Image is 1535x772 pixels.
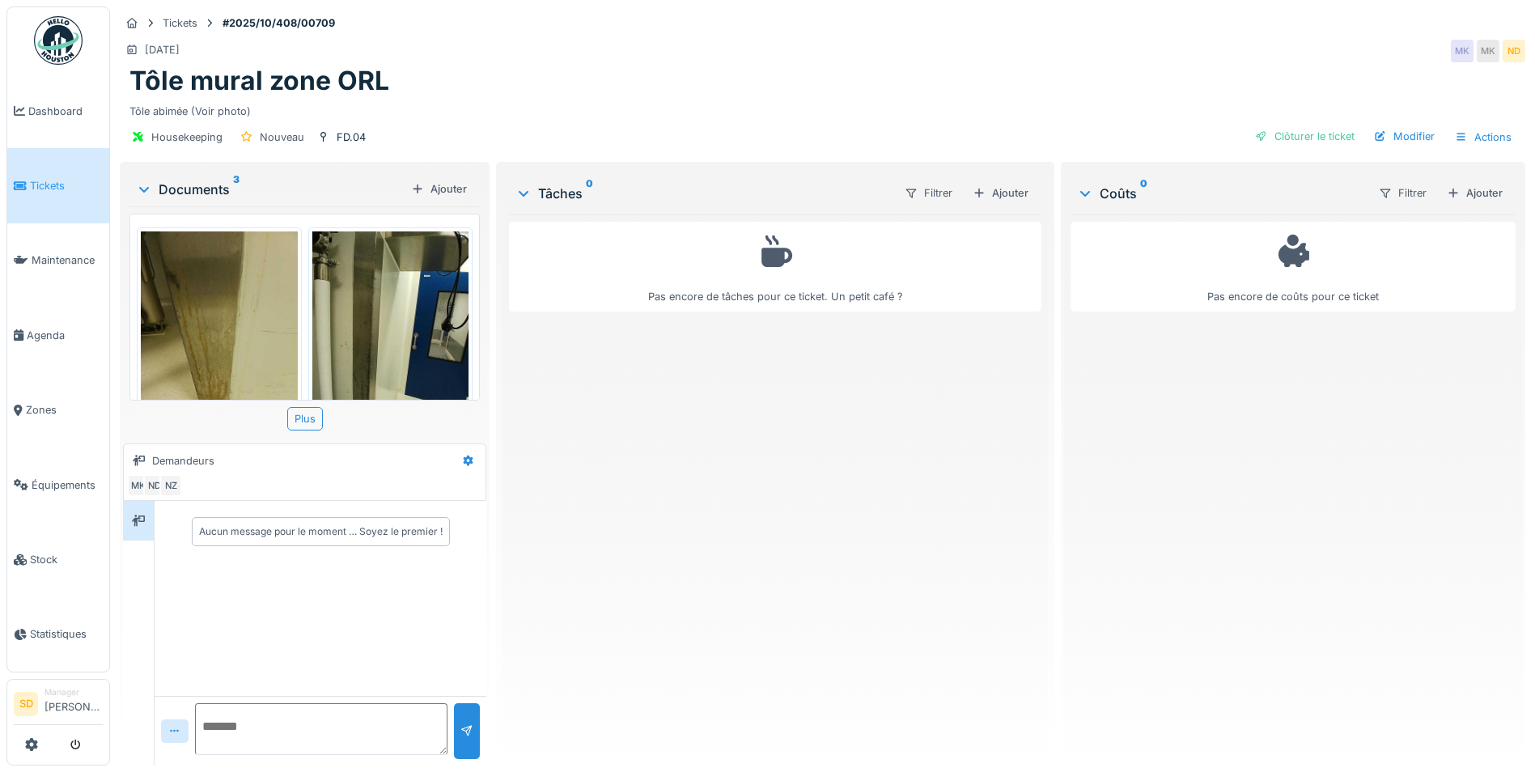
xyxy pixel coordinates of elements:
div: MK [1477,40,1499,62]
div: Tickets [163,15,197,31]
div: Ajouter [966,182,1035,204]
div: MK [127,474,150,497]
div: Manager [45,686,103,698]
div: Filtrer [897,181,960,205]
div: Pas encore de tâches pour ce ticket. Un petit café ? [519,229,1031,304]
span: Dashboard [28,104,103,119]
div: Documents [136,180,405,199]
span: Agenda [27,328,103,343]
li: SD [14,692,38,716]
div: Filtrer [1372,181,1434,205]
a: Équipements [7,448,109,522]
div: Clôturer le ticket [1249,125,1361,147]
div: Modifier [1368,125,1441,147]
img: Badge_color-CXgf-gQk.svg [34,16,83,65]
span: Équipements [32,477,103,493]
div: MK [1451,40,1474,62]
div: [DATE] [145,42,180,57]
div: Pas encore de coûts pour ce ticket [1081,229,1505,304]
span: Tickets [30,178,103,193]
a: Dashboard [7,74,109,148]
div: Housekeeping [151,129,223,145]
div: ND [1503,40,1525,62]
a: Tickets [7,148,109,223]
a: Zones [7,373,109,448]
div: Ajouter [405,178,473,200]
div: Demandeurs [152,453,214,469]
div: Nouveau [260,129,304,145]
li: [PERSON_NAME] [45,686,103,721]
div: Tâches [515,184,891,203]
a: Stock [7,522,109,596]
span: Maintenance [32,252,103,268]
div: Tôle abimée (Voir photo) [129,97,1516,119]
strong: #2025/10/408/00709 [216,15,341,31]
img: f4wk9kffyxapg9jft6pi4jeflx33 [312,231,469,440]
div: FD.04 [337,129,366,145]
div: ND [143,474,166,497]
a: SD Manager[PERSON_NAME] [14,686,103,725]
div: NZ [159,474,182,497]
div: Plus [287,407,323,431]
h1: Tôle mural zone ORL [129,66,389,96]
img: 55t0d9jgo4fciiye6pgct36gsgyr [141,231,298,440]
a: Maintenance [7,223,109,298]
div: Actions [1448,125,1519,149]
div: Ajouter [1440,182,1509,204]
div: Aucun message pour le moment … Soyez le premier ! [199,524,443,539]
a: Agenda [7,298,109,372]
a: Statistiques [7,597,109,672]
sup: 0 [1140,184,1147,203]
div: Coûts [1077,184,1365,203]
span: Stock [30,552,103,567]
sup: 0 [586,184,593,203]
span: Zones [26,402,103,418]
sup: 3 [233,180,240,199]
span: Statistiques [30,626,103,642]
